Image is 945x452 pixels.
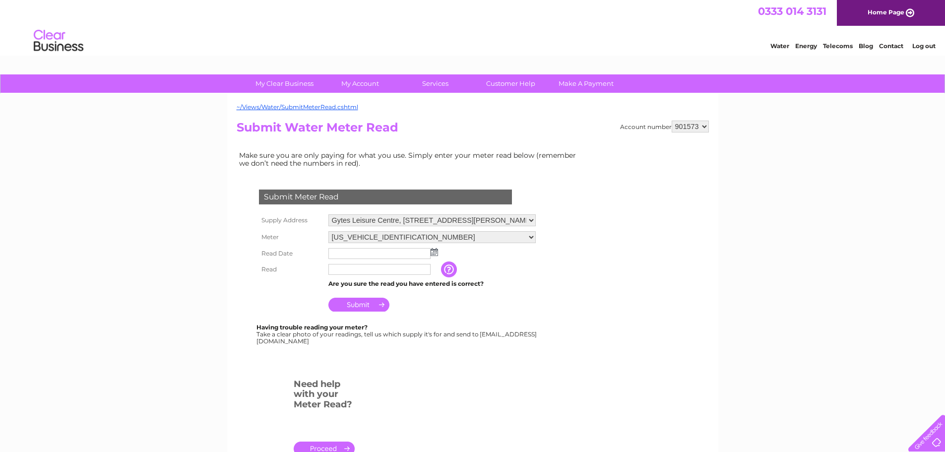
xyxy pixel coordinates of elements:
[33,26,84,56] img: logo.png
[620,121,709,132] div: Account number
[431,248,438,256] img: ...
[256,229,326,246] th: Meter
[256,261,326,277] th: Read
[326,277,538,290] td: Are you sure the read you have entered is correct?
[859,42,873,50] a: Blog
[795,42,817,50] a: Energy
[879,42,903,50] a: Contact
[256,323,368,331] b: Having trouble reading your meter?
[319,74,401,93] a: My Account
[758,5,826,17] a: 0333 014 3131
[237,121,709,139] h2: Submit Water Meter Read
[545,74,627,93] a: Make A Payment
[912,42,936,50] a: Log out
[328,298,389,312] input: Submit
[244,74,325,93] a: My Clear Business
[770,42,789,50] a: Water
[441,261,459,277] input: Information
[237,149,584,170] td: Make sure you are only paying for what you use. Simply enter your meter read below (remember we d...
[259,190,512,204] div: Submit Meter Read
[394,74,476,93] a: Services
[256,246,326,261] th: Read Date
[237,103,358,111] a: ~/Views/Water/SubmitMeterRead.cshtml
[239,5,707,48] div: Clear Business is a trading name of Verastar Limited (registered in [GEOGRAPHIC_DATA] No. 3667643...
[256,212,326,229] th: Supply Address
[470,74,552,93] a: Customer Help
[823,42,853,50] a: Telecoms
[294,377,355,415] h3: Need help with your Meter Read?
[256,324,538,344] div: Take a clear photo of your readings, tell us which supply it's for and send to [EMAIL_ADDRESS][DO...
